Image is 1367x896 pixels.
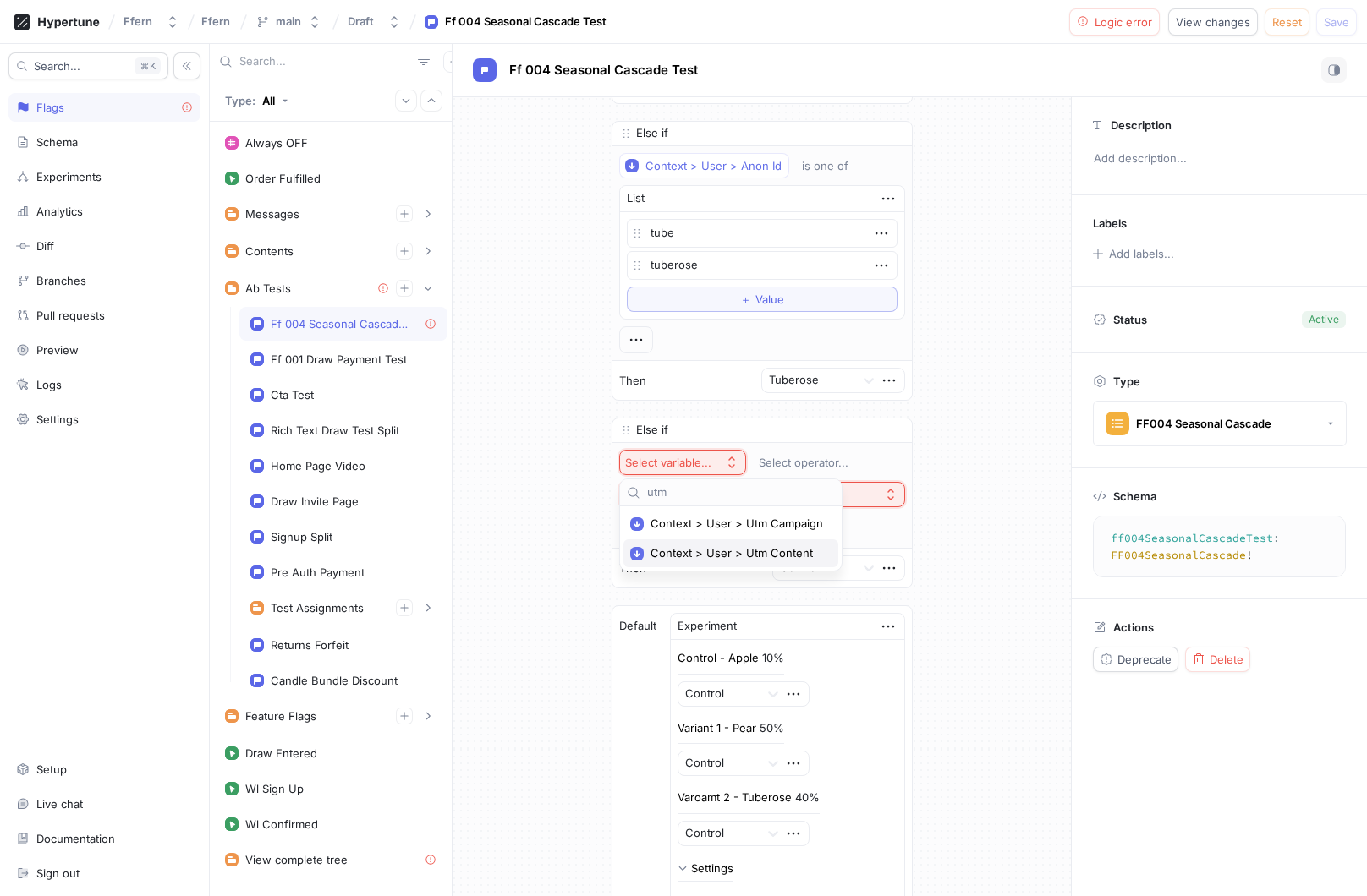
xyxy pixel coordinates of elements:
div: Returns Forfeit [271,638,349,652]
span: Value [755,294,784,304]
button: Delete [1185,647,1250,672]
div: Ffern [124,14,152,29]
button: Ffern [117,8,186,36]
div: Schema [36,135,78,149]
span: Context > User > Utm Content [651,546,823,560]
button: is one of [794,153,873,178]
div: View complete tree [245,853,348,866]
p: Type: [225,94,255,107]
div: Select variable... [625,456,711,470]
textarea: tube [627,219,898,248]
div: Add labels... [1109,249,1174,260]
div: Cta Test [271,388,314,402]
div: Live chat [36,797,83,811]
div: K [135,57,161,74]
div: Settings [691,863,733,874]
div: Feature Flags [245,709,316,723]
p: Status [1113,308,1147,331]
div: Candle Bundle Discount [271,674,398,687]
p: Else if [636,422,668,439]
div: Always OFF [245,136,308,150]
div: is one of [802,159,848,173]
div: Diff [36,239,54,253]
button: Deprecate [1093,647,1178,672]
p: Actions [1113,620,1154,634]
span: Ff 004 Seasonal Cascade Test [509,63,698,77]
p: Description [1111,118,1172,132]
span: Search... [34,61,80,71]
div: Documentation [36,832,115,845]
div: Settings [36,412,79,426]
p: Add description... [1086,145,1353,173]
input: Search... [239,53,411,70]
button: Save [1316,8,1357,36]
div: All [262,94,275,107]
div: FF004 Seasonal Cascade [1136,417,1271,431]
button: ＋Value [627,287,898,312]
div: main [276,14,301,29]
p: Type [1113,374,1140,388]
div: 50% [760,723,784,734]
div: Branches [36,274,86,287]
div: Ff 004 Seasonal Cascade Test [445,14,607,30]
div: Rich Text Draw Test Split [271,423,399,437]
span: View changes [1176,17,1250,27]
div: Messages [245,207,299,221]
button: View changes [1168,8,1258,36]
div: Flags [36,101,64,114]
span: Context > User > Utm Campaign [651,516,823,531]
div: Order Fulfilled [245,172,321,185]
p: Control - Apple [678,650,759,667]
span: Ffern [201,15,230,27]
div: Wl Confirmed [245,817,318,831]
p: Default [619,618,656,635]
p: Schema [1113,489,1156,503]
div: Logs [36,378,62,391]
div: Analytics [36,205,83,218]
span: Reset [1272,17,1302,27]
div: Active [1309,312,1339,327]
div: Experiment [678,618,737,635]
div: 10% [762,653,784,664]
div: List [627,190,645,207]
button: Add labels... [1087,243,1178,265]
button: Search...K [8,52,168,79]
div: Wl Sign Up [245,782,304,795]
p: Labels [1093,216,1127,230]
p: Varoamt 2 - Tuberose [678,789,792,806]
div: Ff 001 Draw Payment Test [271,352,407,366]
div: Draw Entered [245,746,317,760]
div: Preview [36,343,79,357]
div: Home Page Video [271,459,365,473]
p: Then [619,373,646,390]
div: Draw Invite Page [271,494,359,508]
div: Ab Tests [245,281,291,295]
span: Delete [1210,654,1243,664]
div: Pull requests [36,309,105,322]
button: Type: All [219,85,294,115]
button: FF004 Seasonal Cascade [1093,401,1347,446]
span: Save [1324,17,1349,27]
div: Ff 004 Seasonal Cascade Test [271,317,411,331]
div: Context > User > Anon Id [645,159,782,173]
span: Logic error [1095,17,1152,27]
div: Experiments [36,170,102,183]
div: Signup Split [271,530,332,544]
div: Draft [348,14,374,29]
button: main [249,8,328,36]
div: Setup [36,762,67,776]
input: Search... [647,484,835,501]
div: Test Assignments [271,601,364,615]
button: Expand all [395,90,417,112]
button: Context > User > Anon Id [619,153,789,178]
button: Logic error [1069,8,1161,36]
a: Documentation [8,824,200,853]
p: Else if [636,125,668,142]
button: Draft [341,8,408,36]
div: Pre Auth Payment [271,565,365,579]
button: Select variable... [619,450,746,475]
span: Deprecate [1117,654,1172,664]
div: Contents [245,244,294,258]
p: Variant 1 - Pear [678,720,756,737]
div: 40% [795,792,820,803]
